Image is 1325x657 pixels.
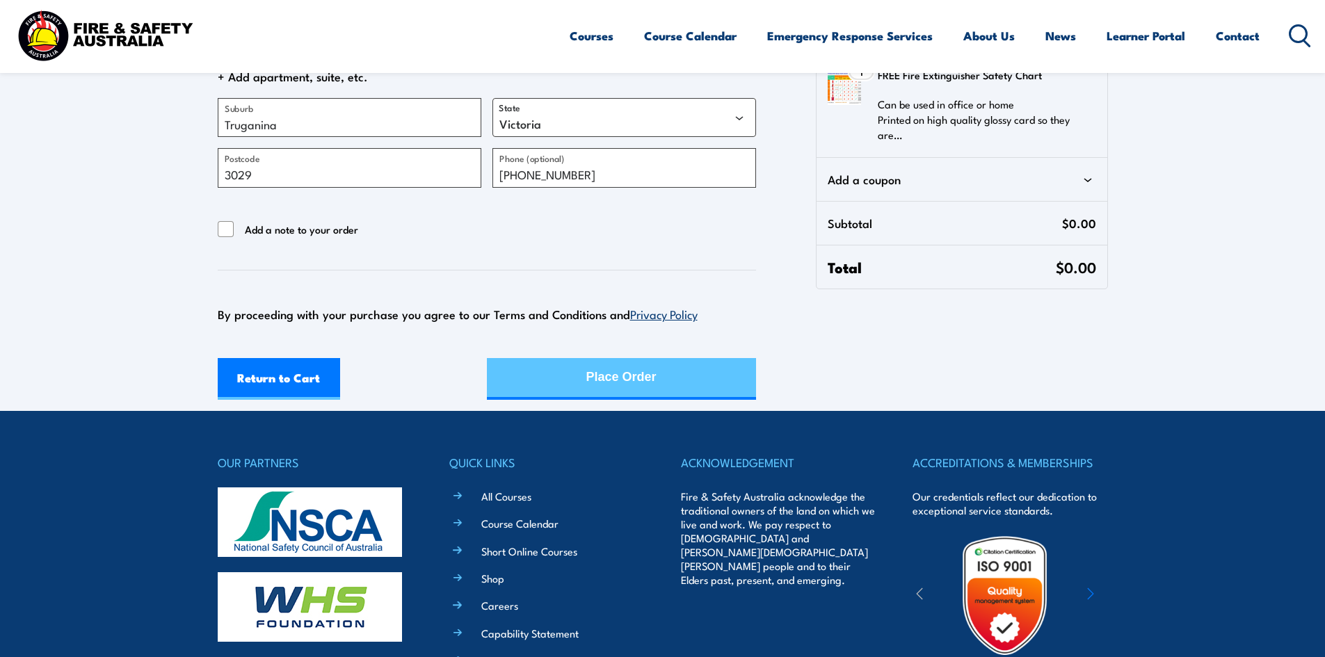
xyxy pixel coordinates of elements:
[449,453,644,472] h4: QUICK LINKS
[1056,256,1096,277] span: $0.00
[492,148,756,187] input: Phone (optional)
[481,626,579,640] a: Capability Statement
[1045,17,1076,54] a: News
[1062,213,1096,234] span: $0.00
[1066,571,1187,619] img: ewpa-logo
[481,544,577,558] a: Short Online Courses
[828,72,861,105] img: FREE Fire Extinguisher Safety Chart
[767,17,933,54] a: Emergency Response Services
[499,102,520,113] label: State
[481,516,559,530] a: Course Calendar
[218,221,234,238] input: Add a note to your order
[828,169,1095,190] div: Add a coupon
[913,453,1107,472] h4: ACCREDITATIONS & MEMBERSHIPS
[225,101,253,115] label: Suburb
[1107,17,1185,54] a: Learner Portal
[481,598,518,613] a: Careers
[218,148,481,187] input: Postcode
[499,151,565,165] label: Phone (optional)
[225,151,259,165] label: Postcode
[878,65,1087,86] h3: FREE Fire Extinguisher Safety Chart
[944,535,1066,656] img: Untitled design (19)
[218,453,412,472] h4: OUR PARTNERS
[218,487,402,557] img: nsca-logo-footer
[878,97,1087,143] p: Can be used in office or home Printed on high quality glossy card so they are…
[913,489,1107,517] p: Our credentials reflect our dedication to exceptional service standards.
[828,213,1061,234] span: Subtotal
[218,358,341,400] a: Return to Cart
[828,257,1055,277] span: Total
[630,305,698,322] a: Privacy Policy
[681,489,876,587] p: Fire & Safety Australia acknowledge the traditional owners of the land on which we live and work....
[1216,17,1260,54] a: Contact
[586,359,657,396] div: Place Order
[218,305,698,323] span: By proceeding with your purchase you agree to our Terms and Conditions and
[481,489,531,503] a: All Courses
[681,453,876,472] h4: ACKNOWLEDGEMENT
[245,221,358,238] span: Add a note to your order
[218,98,481,137] input: Suburb
[481,571,504,585] a: Shop
[963,17,1015,54] a: About Us
[487,358,756,400] button: Place Order
[860,66,863,77] span: 1
[218,66,756,87] span: + Add apartment, suite, etc.
[218,572,402,642] img: whs-logo-footer
[644,17,737,54] a: Course Calendar
[570,17,613,54] a: Courses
